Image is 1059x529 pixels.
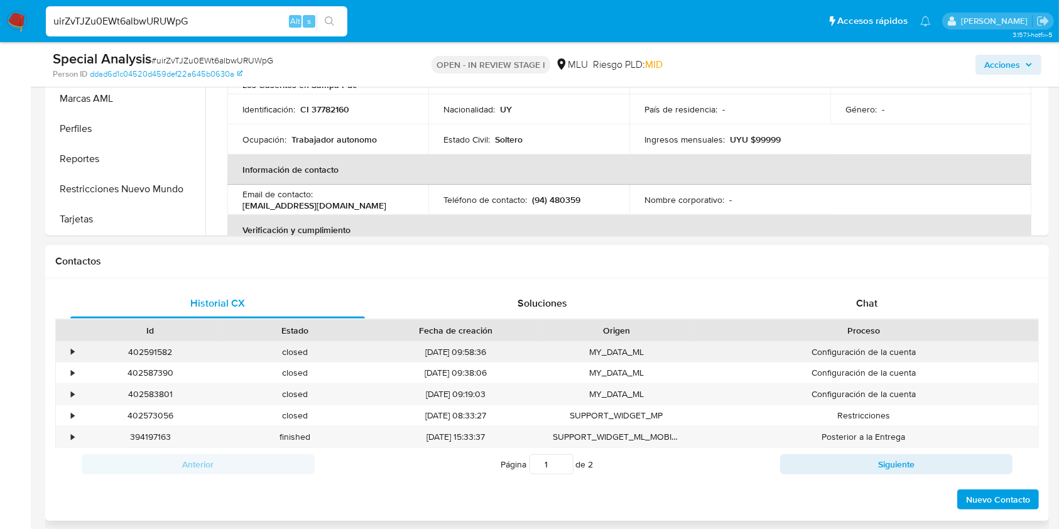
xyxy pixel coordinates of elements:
span: 2 [589,458,594,471]
div: [DATE] 15:33:37 [367,427,544,447]
p: Trabajador autonomo [291,134,377,145]
span: Página de [501,454,594,474]
a: Notificaciones [920,16,931,26]
span: 3.157.1-hotfix-5 [1013,30,1053,40]
button: Restricciones Nuevo Mundo [48,174,205,204]
div: closed [223,405,368,426]
button: Perfiles [48,114,205,144]
h1: Contactos [55,255,1039,268]
p: (94) 480359 [532,194,580,205]
div: Posterior a la Entrega [689,427,1038,447]
div: MLU [555,58,588,72]
b: Person ID [53,68,87,80]
p: UYU $99999 [730,134,781,145]
div: Proceso [698,324,1029,337]
div: [DATE] 08:33:27 [367,405,544,426]
div: Id [87,324,214,337]
p: Soltero [495,134,523,145]
p: [EMAIL_ADDRESS][DOMAIN_NAME] [242,200,386,211]
button: Nuevo Contacto [957,489,1039,510]
span: Accesos rápidos [837,14,908,28]
button: Reportes [48,144,205,174]
span: MID [645,57,663,72]
button: Acciones [975,55,1041,75]
span: s [307,15,311,27]
p: País de residencia : [644,104,717,115]
button: search-icon [317,13,342,30]
div: SUPPORT_WIDGET_MP [544,405,689,426]
p: ximena.felix@mercadolibre.com [961,15,1032,27]
span: Nuevo Contacto [966,491,1030,508]
span: Soluciones [518,296,567,310]
p: CI 37782160 [300,104,349,115]
p: Los Caseritos en Sampa Puc [242,79,357,90]
div: • [71,410,74,422]
div: Configuración de la cuenta [689,384,1038,405]
div: 394197163 [78,427,223,447]
p: Email de contacto : [242,188,313,200]
p: - [729,194,732,205]
p: - [722,104,725,115]
span: Riesgo PLD: [593,58,663,72]
span: Historial CX [190,296,245,310]
div: • [71,388,74,400]
p: Identificación : [242,104,295,115]
div: • [71,367,74,379]
div: 402573056 [78,405,223,426]
a: ddad6d1c04520d459def22a645b0630a [90,68,242,80]
b: Special Analysis [53,48,151,68]
button: Anterior [82,454,315,474]
p: UY [500,104,512,115]
div: [DATE] 09:58:36 [367,342,544,363]
div: MY_DATA_ML [544,384,689,405]
span: Chat [856,296,877,310]
div: Configuración de la cuenta [689,342,1038,363]
div: Fecha de creación [376,324,535,337]
button: Siguiente [780,454,1013,474]
input: Buscar usuario o caso... [46,13,347,30]
span: Acciones [984,55,1020,75]
div: [DATE] 09:19:03 [367,384,544,405]
p: Teléfono de contacto : [443,194,527,205]
p: Nacionalidad : [443,104,495,115]
div: closed [223,384,368,405]
div: closed [223,342,368,363]
p: - [882,104,884,115]
p: Ingresos mensuales : [644,134,725,145]
div: Estado [232,324,359,337]
button: Marcas AML [48,84,205,114]
span: # uirZvTJZu0EWt6albwURUWpG [151,54,273,67]
div: 402583801 [78,384,223,405]
div: 402591582 [78,342,223,363]
div: 402587390 [78,363,223,383]
div: Restricciones [689,405,1038,426]
p: Nombre corporativo : [644,194,724,205]
div: SUPPORT_WIDGET_ML_MOBILE [544,427,689,447]
div: finished [223,427,368,447]
button: Tarjetas [48,204,205,234]
th: Verificación y cumplimiento [227,215,1031,245]
p: Ocupación : [242,134,286,145]
a: Salir [1036,14,1050,28]
div: [DATE] 09:38:06 [367,363,544,383]
span: Alt [290,15,300,27]
div: Configuración de la cuenta [689,363,1038,383]
p: OPEN - IN REVIEW STAGE I [432,56,550,74]
p: Estado Civil : [443,134,490,145]
div: MY_DATA_ML [544,363,689,383]
div: • [71,431,74,443]
th: Información de contacto [227,155,1031,185]
div: closed [223,363,368,383]
p: Género : [845,104,877,115]
div: • [71,346,74,358]
div: MY_DATA_ML [544,342,689,363]
div: Origen [553,324,680,337]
